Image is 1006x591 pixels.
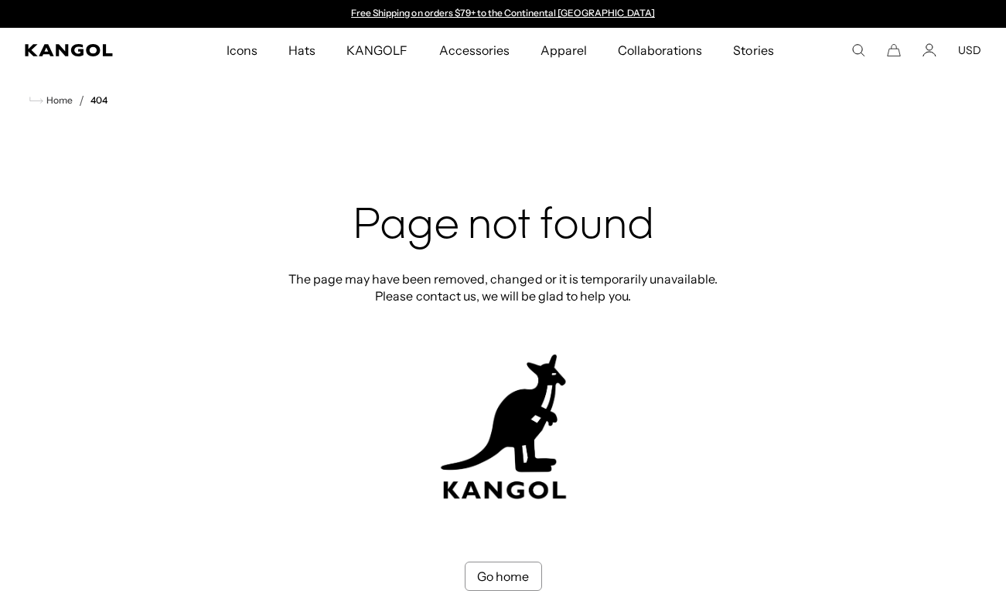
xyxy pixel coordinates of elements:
[284,202,723,252] h2: Page not found
[922,43,936,57] a: Account
[344,8,663,20] div: Announcement
[438,354,569,500] img: kangol-404-logo.jpg
[211,28,273,73] a: Icons
[25,44,149,56] a: Kangol
[602,28,718,73] a: Collaborations
[733,28,773,73] span: Stories
[90,95,107,106] a: 404
[73,91,84,110] li: /
[424,28,525,73] a: Accessories
[439,28,510,73] span: Accessories
[351,7,655,19] a: Free Shipping on orders $79+ to the Continental [GEOGRAPHIC_DATA]
[718,28,789,73] a: Stories
[273,28,331,73] a: Hats
[346,28,408,73] span: KANGOLF
[851,43,865,57] summary: Search here
[227,28,257,73] span: Icons
[541,28,587,73] span: Apparel
[288,28,315,73] span: Hats
[344,8,663,20] slideshow-component: Announcement bar
[43,95,73,106] span: Home
[958,43,981,57] button: USD
[29,93,73,107] a: Home
[331,28,423,73] a: KANGOLF
[887,43,901,57] button: Cart
[284,270,723,304] p: The page may have been removed, changed or it is temporarily unavailable. Please contact us, we w...
[344,8,663,20] div: 1 of 2
[618,28,702,73] span: Collaborations
[525,28,602,73] a: Apparel
[465,562,542,591] a: Go home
